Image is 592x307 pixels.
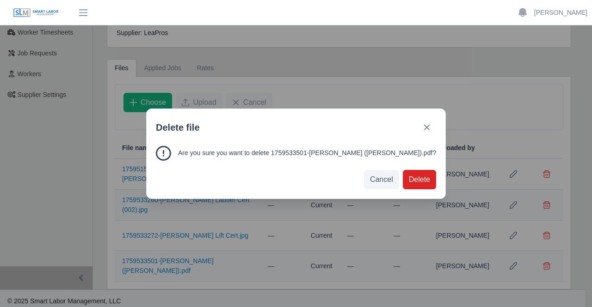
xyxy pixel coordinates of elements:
[364,170,399,189] button: Cancel
[13,8,59,18] img: SLM Logo
[418,118,436,137] button: Close
[403,170,436,189] button: Delete
[534,8,587,18] a: [PERSON_NAME]
[409,174,430,185] span: Delete
[156,120,199,134] span: Delete file
[370,174,393,185] span: Cancel
[178,148,436,158] span: Are you sure you want to delete 1759533501-[PERSON_NAME] ([PERSON_NAME]).pdf?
